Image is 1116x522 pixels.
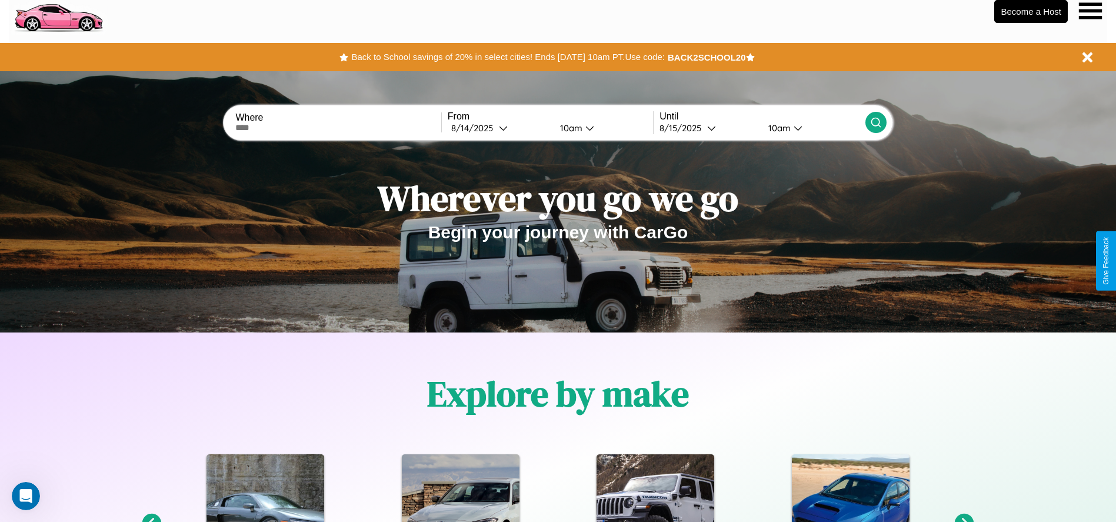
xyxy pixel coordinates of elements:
[235,112,441,123] label: Where
[668,52,746,62] b: BACK2SCHOOL20
[427,370,689,418] h1: Explore by make
[12,482,40,510] iframe: Intercom live chat
[551,122,654,134] button: 10am
[762,122,794,134] div: 10am
[659,122,707,134] div: 8 / 15 / 2025
[451,122,499,134] div: 8 / 14 / 2025
[759,122,865,134] button: 10am
[554,122,585,134] div: 10am
[448,122,551,134] button: 8/14/2025
[659,111,865,122] label: Until
[448,111,653,122] label: From
[1102,237,1110,285] div: Give Feedback
[348,49,667,65] button: Back to School savings of 20% in select cities! Ends [DATE] 10am PT.Use code:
